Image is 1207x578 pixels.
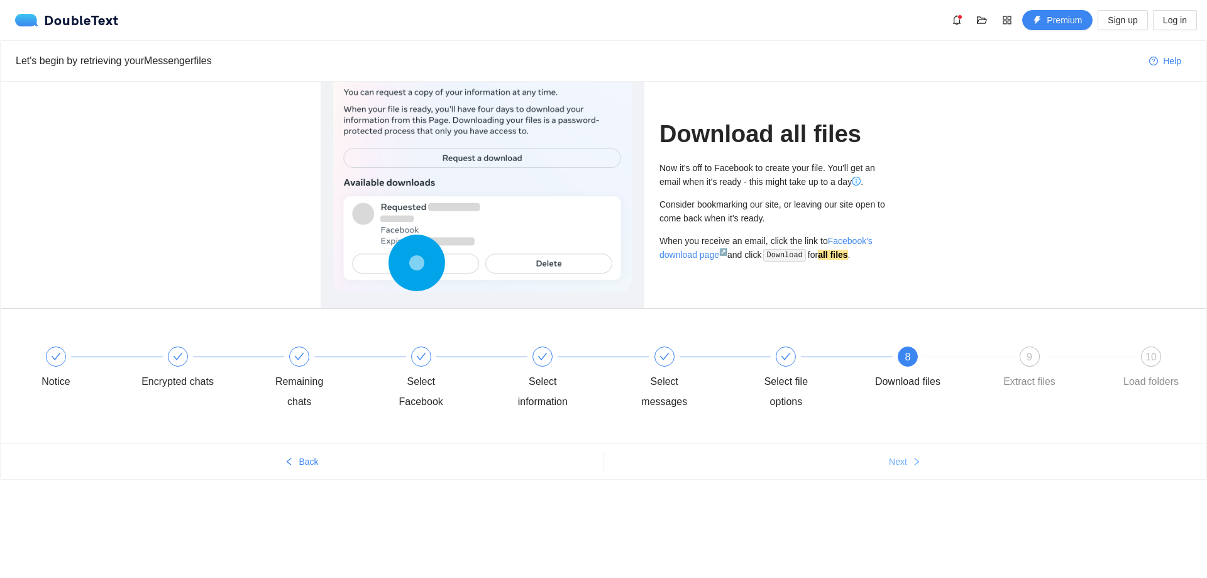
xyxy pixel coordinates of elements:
[763,249,807,262] code: Download
[852,177,861,186] span: info-circle
[818,250,847,260] strong: all files
[659,197,886,225] div: Consider bookmarking our site, or leaving our site open to come back when it's ready.
[41,372,70,392] div: Notice
[905,352,910,362] span: 8
[659,236,873,260] a: Facebook's download page↗
[1163,13,1187,27] span: Log in
[1115,347,1188,392] div: 10Load folders
[294,352,304,362] span: check
[285,457,294,467] span: left
[16,53,1139,69] div: Let's begin by retrieving your Messenger files
[1153,10,1197,30] button: Log in
[506,347,628,412] div: Select information
[1108,13,1137,27] span: Sign up
[1003,372,1055,392] div: Extract files
[628,372,701,412] div: Select messages
[998,15,1017,25] span: appstore
[506,372,579,412] div: Select information
[781,352,791,362] span: check
[537,352,548,362] span: check
[1027,352,1032,362] span: 9
[1022,10,1093,30] button: thunderboltPremium
[659,234,886,262] div: When you receive an email, click the link to and click for .
[1123,372,1179,392] div: Load folders
[973,15,991,25] span: folder-open
[1139,51,1191,71] button: question-circleHelp
[659,161,886,189] div: Now it's off to Facebook to create your file. You'll get an email when it's ready - this might ta...
[871,347,993,392] div: 8Download files
[603,452,1206,472] button: Nextright
[993,347,1115,392] div: 9Extract files
[416,352,426,362] span: check
[15,14,119,26] a: logoDoubleText
[51,352,61,362] span: check
[19,347,141,392] div: Notice
[659,352,670,362] span: check
[141,347,263,392] div: Encrypted chats
[947,15,966,25] span: bell
[997,10,1017,30] button: appstore
[947,10,967,30] button: bell
[15,14,119,26] div: DoubleText
[263,372,336,412] div: Remaining chats
[749,347,871,412] div: Select file options
[912,457,921,467] span: right
[141,372,214,392] div: Encrypted chats
[1149,57,1158,67] span: question-circle
[1,452,603,472] button: leftBack
[889,455,907,469] span: Next
[749,372,822,412] div: Select file options
[1047,13,1082,27] span: Premium
[972,10,992,30] button: folder-open
[385,372,458,412] div: Select Facebook
[659,119,886,149] h1: Download all files
[299,455,318,469] span: Back
[1163,54,1181,68] span: Help
[1145,352,1157,362] span: 10
[628,347,750,412] div: Select messages
[719,248,727,255] sup: ↗
[173,352,183,362] span: check
[385,347,507,412] div: Select Facebook
[15,14,44,26] img: logo
[875,372,940,392] div: Download files
[1098,10,1147,30] button: Sign up
[1033,16,1042,26] span: thunderbolt
[263,347,385,412] div: Remaining chats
